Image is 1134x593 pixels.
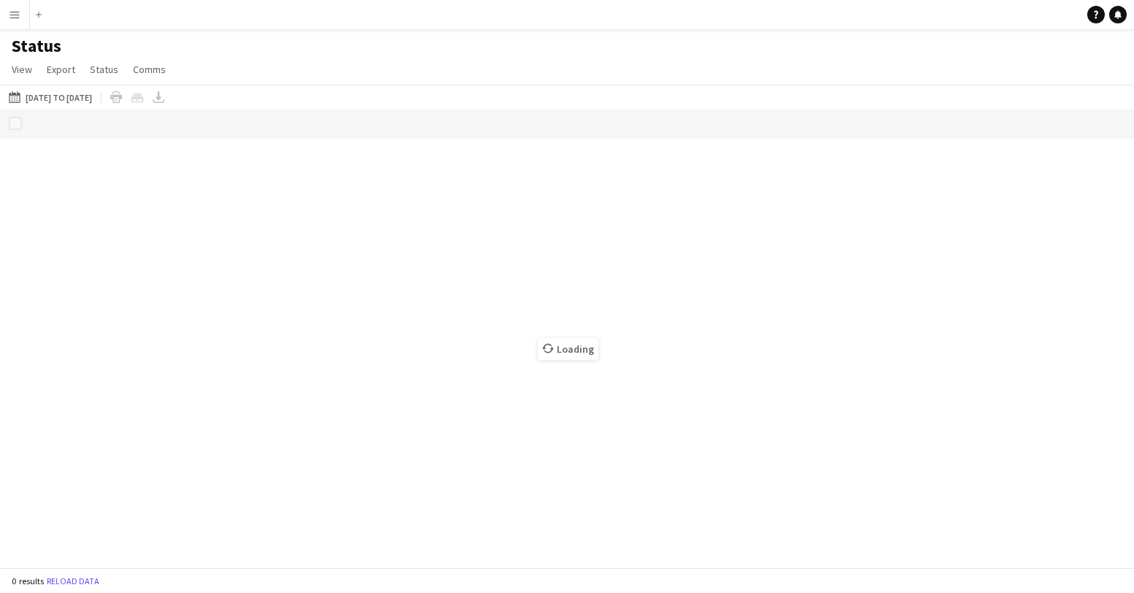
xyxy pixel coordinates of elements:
span: Loading [538,338,598,360]
a: View [6,60,38,79]
span: Export [47,63,75,76]
button: [DATE] to [DATE] [6,88,95,106]
span: Comms [133,63,166,76]
span: Status [90,63,118,76]
span: View [12,63,32,76]
a: Comms [127,60,172,79]
a: Status [84,60,124,79]
button: Reload data [44,573,102,589]
a: Export [41,60,81,79]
